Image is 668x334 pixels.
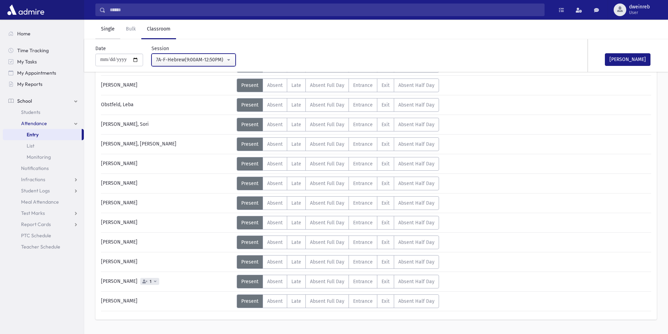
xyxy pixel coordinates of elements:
span: Absent Half Day [398,279,434,285]
label: Date [95,45,106,52]
span: Entrance [353,122,373,128]
span: Absent [267,239,283,245]
span: Late [291,122,301,128]
a: Classroom [141,20,176,39]
img: AdmirePro [6,3,46,17]
span: Absent [267,220,283,226]
span: Absent Full Day [310,180,344,186]
span: Absent Half Day [398,298,434,304]
span: Absent Full Day [310,279,344,285]
span: Present [241,122,258,128]
div: AttTypes [237,98,439,112]
span: Entrance [353,141,373,147]
a: My Reports [3,79,84,90]
span: Exit [382,298,390,304]
div: [PERSON_NAME] [97,275,237,288]
a: Bulk [120,20,141,39]
span: Home [17,30,31,37]
span: Time Tracking [17,47,49,54]
span: Exit [382,102,390,108]
span: Entrance [353,82,373,88]
div: AttTypes [237,137,439,151]
span: Present [241,200,258,206]
span: Absent Full Day [310,141,344,147]
span: Absent [267,298,283,304]
a: Test Marks [3,207,84,219]
a: Monitoring [3,151,84,163]
span: Entry [27,131,39,138]
a: Student Logs [3,185,84,196]
span: Entrance [353,220,373,226]
span: Students [21,109,40,115]
label: Session [151,45,169,52]
div: AttTypes [237,216,439,230]
a: List [3,140,84,151]
span: Late [291,102,301,108]
span: Exit [382,200,390,206]
span: Absent Half Day [398,161,434,167]
span: Absent [267,259,283,265]
div: [PERSON_NAME] [97,157,237,171]
span: Absent Half Day [398,82,434,88]
span: List [27,143,34,149]
span: Absent Half Day [398,180,434,186]
div: AttTypes [237,196,439,210]
div: AttTypes [237,118,439,131]
span: Entrance [353,161,373,167]
span: Absent [267,102,283,108]
a: PTC Schedule [3,230,84,241]
a: Report Cards [3,219,84,230]
span: Late [291,220,301,226]
span: Present [241,239,258,245]
a: Attendance [3,118,84,129]
div: AttTypes [237,236,439,249]
span: Attendance [21,120,47,127]
div: AttTypes [237,157,439,171]
span: Absent Half Day [398,200,434,206]
a: School [3,95,84,107]
input: Search [106,4,544,16]
span: Absent Full Day [310,161,344,167]
span: Infractions [21,176,45,183]
a: Meal Attendance [3,196,84,207]
span: Entrance [353,298,373,304]
span: Late [291,200,301,206]
a: Students [3,107,84,118]
span: Present [241,141,258,147]
a: My Tasks [3,56,84,67]
span: Late [291,82,301,88]
span: Present [241,220,258,226]
span: Exit [382,220,390,226]
span: Present [241,279,258,285]
div: Obstfeld, Leba [97,98,237,112]
span: Absent Full Day [310,102,344,108]
span: Monitoring [27,154,51,160]
button: [PERSON_NAME] [605,53,650,66]
span: Present [241,180,258,186]
span: Absent [267,161,283,167]
span: Late [291,161,301,167]
a: Entry [3,129,82,140]
span: Present [241,102,258,108]
span: My Appointments [17,70,56,76]
span: 1 [148,279,153,284]
span: Absent Half Day [398,220,434,226]
div: [PERSON_NAME], [PERSON_NAME] [97,137,237,151]
span: Present [241,82,258,88]
span: Entrance [353,102,373,108]
div: [PERSON_NAME] [97,177,237,190]
span: Absent Full Day [310,220,344,226]
span: Absent Half Day [398,239,434,245]
div: [PERSON_NAME] [97,196,237,210]
div: [PERSON_NAME], Sori [97,118,237,131]
a: Time Tracking [3,45,84,56]
span: School [17,98,32,104]
span: Late [291,141,301,147]
span: Absent [267,141,283,147]
div: [PERSON_NAME] [97,216,237,230]
div: AttTypes [237,294,439,308]
span: Exit [382,141,390,147]
span: Absent [267,122,283,128]
a: Home [3,28,84,39]
span: Test Marks [21,210,45,216]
